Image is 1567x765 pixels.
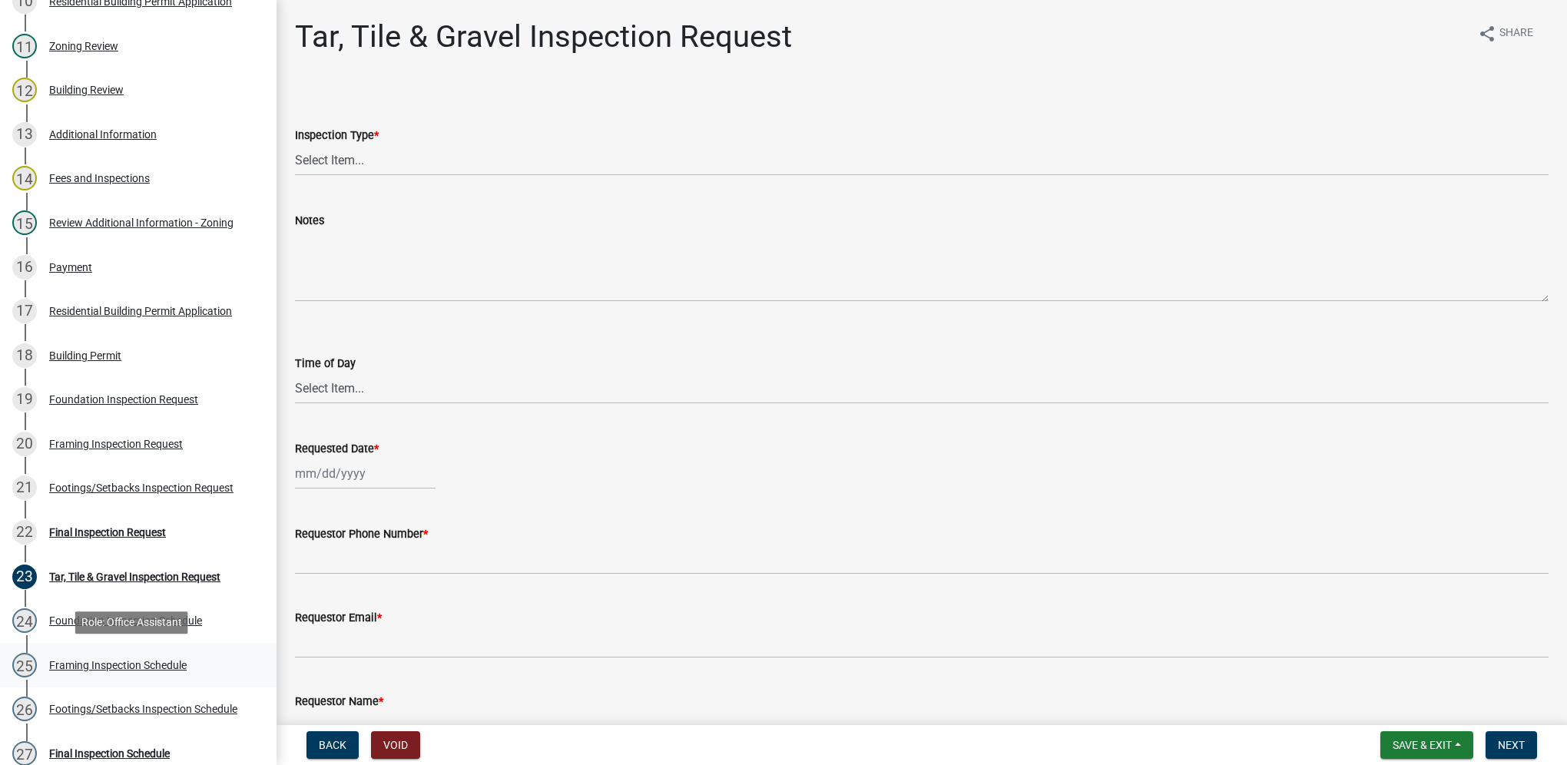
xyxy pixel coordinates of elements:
[12,697,37,721] div: 26
[295,131,379,141] label: Inspection Type
[49,439,183,449] div: Framing Inspection Request
[295,444,379,455] label: Requested Date
[1380,731,1473,759] button: Save & Exit
[12,78,37,102] div: 12
[1393,739,1452,751] span: Save & Exit
[1478,25,1496,43] i: share
[49,306,232,316] div: Residential Building Permit Application
[49,482,234,493] div: Footings/Setbacks Inspection Request
[1466,18,1545,48] button: shareShare
[1498,739,1525,751] span: Next
[295,697,383,707] label: Requestor Name
[12,210,37,235] div: 15
[12,166,37,190] div: 14
[319,739,346,751] span: Back
[1486,731,1537,759] button: Next
[49,217,234,228] div: Review Additional Information - Zoning
[12,520,37,545] div: 22
[49,704,237,714] div: Footings/Setbacks Inspection Schedule
[295,359,356,369] label: Time of Day
[12,34,37,58] div: 11
[371,731,420,759] button: Void
[12,475,37,500] div: 21
[12,343,37,368] div: 18
[306,731,359,759] button: Back
[49,129,157,140] div: Additional Information
[12,387,37,412] div: 19
[12,608,37,633] div: 24
[75,611,188,634] div: Role: Office Assistant
[49,394,198,405] div: Foundation Inspection Request
[49,660,187,671] div: Framing Inspection Schedule
[49,571,220,582] div: Tar, Tile & Gravel Inspection Request
[49,262,92,273] div: Payment
[49,41,118,51] div: Zoning Review
[49,350,121,361] div: Building Permit
[295,18,792,55] h1: Tar, Tile & Gravel Inspection Request
[49,84,124,95] div: Building Review
[295,216,324,227] label: Notes
[1499,25,1533,43] span: Share
[12,432,37,456] div: 20
[12,122,37,147] div: 13
[295,613,382,624] label: Requestor Email
[12,255,37,280] div: 16
[295,458,436,489] input: mm/dd/yyyy
[49,173,150,184] div: Fees and Inspections
[12,653,37,677] div: 25
[49,615,202,626] div: Foundation Inspection Schedule
[12,299,37,323] div: 17
[49,527,166,538] div: Final Inspection Request
[49,748,170,759] div: Final Inspection Schedule
[12,565,37,589] div: 23
[295,529,428,540] label: Requestor Phone Number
